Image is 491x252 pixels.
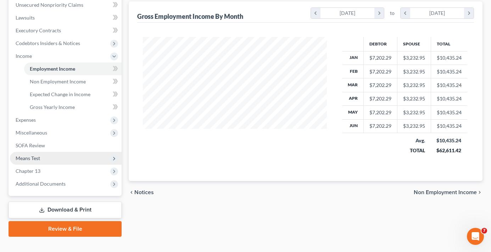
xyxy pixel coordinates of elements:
[30,78,86,84] span: Non Employment Income
[431,92,467,105] td: $10,435.24
[342,78,364,92] th: Mar
[410,8,464,18] div: [DATE]
[9,202,122,218] a: Download & Print
[342,119,364,133] th: Jun
[403,68,425,75] div: $3,232.95
[403,147,425,154] div: TOTAL
[16,40,80,46] span: Codebtors Insiders & Notices
[431,51,467,65] td: $10,435.24
[129,190,134,195] i: chevron_left
[16,168,40,174] span: Chapter 13
[414,190,477,195] span: Non Employment Income
[30,66,75,72] span: Employment Income
[369,54,391,61] div: $7,202.29
[403,82,425,89] div: $3,232.95
[30,104,75,110] span: Gross Yearly Income
[403,109,425,116] div: $3,232.95
[369,82,391,89] div: $7,202.29
[369,122,391,130] div: $7,202.29
[374,8,384,18] i: chevron_right
[30,91,90,97] span: Expected Change in Income
[436,137,462,144] div: $10,435.24
[320,8,375,18] div: [DATE]
[481,228,487,234] span: 7
[10,24,122,37] a: Executory Contracts
[342,106,364,119] th: May
[342,51,364,65] th: Jan
[10,11,122,24] a: Lawsuits
[403,54,425,61] div: $3,232.95
[431,65,467,78] td: $10,435.24
[431,119,467,133] td: $10,435.24
[129,190,154,195] button: chevron_left Notices
[311,8,320,18] i: chevron_left
[24,75,122,88] a: Non Employment Income
[464,8,474,18] i: chevron_right
[16,155,40,161] span: Means Test
[16,130,47,136] span: Miscellaneous
[16,15,35,21] span: Lawsuits
[403,95,425,102] div: $3,232.95
[16,181,66,187] span: Additional Documents
[342,92,364,105] th: Apr
[16,27,61,33] span: Executory Contracts
[10,139,122,152] a: SOFA Review
[134,190,154,195] span: Notices
[431,78,467,92] td: $10,435.24
[477,190,482,195] i: chevron_right
[403,137,425,144] div: Avg.
[9,221,122,237] a: Review & File
[16,142,45,148] span: SOFA Review
[369,68,391,75] div: $7,202.29
[369,109,391,116] div: $7,202.29
[137,12,243,21] div: Gross Employment Income By Month
[390,10,395,17] span: to
[369,95,391,102] div: $7,202.29
[401,8,410,18] i: chevron_left
[431,37,467,51] th: Total
[16,53,32,59] span: Income
[16,117,36,123] span: Expenses
[24,88,122,101] a: Expected Change in Income
[363,37,397,51] th: Debtor
[414,190,482,195] button: Non Employment Income chevron_right
[16,2,83,8] span: Unsecured Nonpriority Claims
[403,122,425,130] div: $3,232.95
[24,101,122,114] a: Gross Yearly Income
[397,37,431,51] th: Spouse
[436,147,462,154] div: $62,611.42
[342,65,364,78] th: Feb
[467,228,484,245] iframe: Intercom live chat
[431,106,467,119] td: $10,435.24
[24,62,122,75] a: Employment Income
